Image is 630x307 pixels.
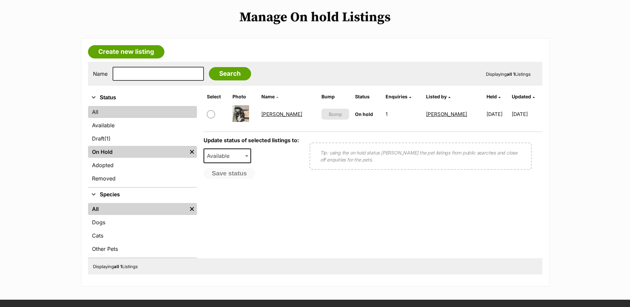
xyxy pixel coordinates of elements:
[487,94,497,99] span: Held
[88,45,164,58] a: Create new listing
[204,168,255,179] button: Save status
[88,105,197,187] div: Status
[88,216,197,228] a: Dogs
[88,159,197,171] a: Adopted
[204,91,229,102] th: Select
[386,94,411,99] a: Enquiries
[204,137,299,144] label: Update status of selected listings to:
[204,149,251,163] span: Available
[321,109,349,120] button: Bump
[104,135,111,143] span: (1)
[486,71,531,77] span: Displaying Listings
[88,146,187,158] a: On Hold
[319,91,351,102] th: Bump
[187,203,197,215] a: Remove filter
[484,103,511,126] td: [DATE]
[230,91,258,102] th: Photo
[88,230,197,242] a: Cats
[320,149,521,163] p: Tip: using the on hold status [PERSON_NAME] the pet listings from public searches and close off e...
[187,146,197,158] a: Remove filter
[386,94,407,99] span: translation missing: en.admin.listings.index.attributes.enquiries
[512,94,535,99] a: Updated
[88,133,197,145] a: Draft
[512,103,541,126] td: [DATE]
[426,94,450,99] a: Listed by
[88,190,197,199] button: Species
[204,151,236,160] span: Available
[329,111,342,118] span: Bump
[261,94,275,99] span: Name
[88,203,187,215] a: All
[487,94,500,99] a: Held
[88,119,197,131] a: Available
[426,94,447,99] span: Listed by
[355,111,373,117] span: On hold
[93,264,138,269] span: Displaying Listings
[507,71,515,77] strong: all 1
[88,106,197,118] a: All
[209,67,251,80] input: Search
[352,91,382,102] th: Status
[261,94,278,99] a: Name
[114,264,122,269] strong: all 1
[261,111,302,117] a: [PERSON_NAME]
[88,243,197,255] a: Other Pets
[512,94,531,99] span: Updated
[88,172,197,184] a: Removed
[93,71,108,77] label: Name
[383,103,423,126] td: 1
[88,93,197,102] button: Status
[88,202,197,257] div: Species
[426,111,467,117] a: [PERSON_NAME]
